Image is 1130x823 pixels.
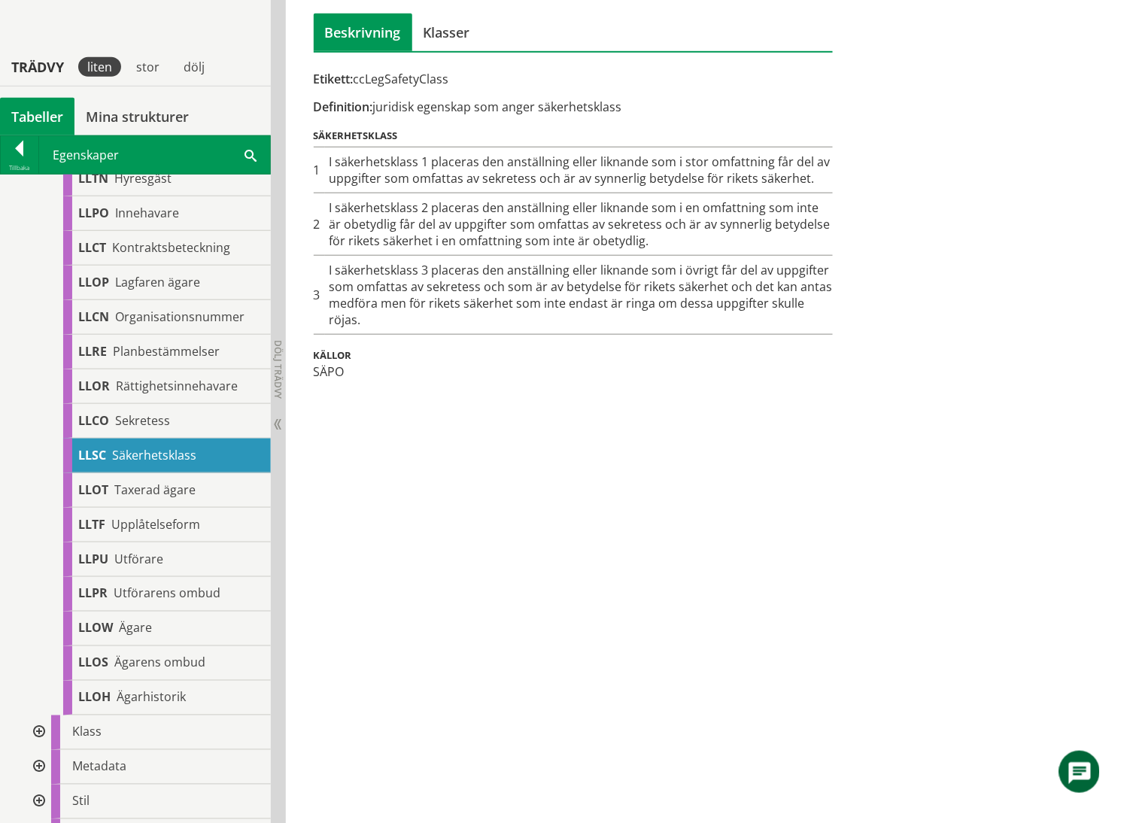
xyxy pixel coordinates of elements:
[314,363,834,380] div: SÄPO
[114,585,220,602] span: Utförarens ombud
[314,99,834,115] div: juridisk egenskap som anger säkerhetsklass
[314,127,834,141] div: säkerhetsklass
[325,147,834,193] td: I säkerhetsklass 1 placeras den anställning eller liknande som i stor omfattning får del av uppgi...
[314,147,325,193] td: 1
[115,205,179,221] span: Innehavare
[74,98,200,135] a: Mina strukturer
[78,378,110,394] span: LLOR
[325,256,834,335] td: I säkerhetsklass 3 placeras den anställning eller liknande som i övrigt får del av uppgifter som ...
[112,447,196,463] span: Säkerhetsklass
[314,71,834,87] div: ccLegSafetyClass
[314,256,325,335] td: 3
[119,620,152,636] span: Ägare
[127,57,169,77] div: stor
[78,620,113,636] span: LLOW
[3,59,72,75] div: Trädvy
[115,412,170,429] span: Sekretess
[78,57,121,77] div: liten
[412,14,481,51] div: Klasser
[72,724,102,740] span: Klass
[114,170,172,187] span: Hyresgäst
[78,308,109,325] span: LLCN
[78,654,108,671] span: LLOS
[78,516,105,533] span: LLTF
[1,162,38,174] div: Tillbaka
[78,447,106,463] span: LLSC
[117,689,186,706] span: Ägarhistorik
[175,57,214,77] div: dölj
[78,412,109,429] span: LLCO
[245,147,257,162] span: Sök i tabellen
[78,481,108,498] span: LLOT
[314,14,412,51] div: Beskrivning
[78,205,109,221] span: LLPO
[78,274,109,290] span: LLOP
[72,758,126,775] span: Metadata
[72,793,90,809] span: Stil
[78,585,108,602] span: LLPR
[272,340,284,399] span: Dölj trädvy
[115,308,245,325] span: Organisationsnummer
[111,516,200,533] span: Upplåtelseform
[78,551,108,567] span: LLPU
[114,481,196,498] span: Taxerad ägare
[113,343,220,360] span: Planbestämmelser
[78,689,111,706] span: LLOH
[114,654,205,671] span: Ägarens ombud
[78,239,106,256] span: LLCT
[114,551,163,567] span: Utförare
[112,239,230,256] span: Kontraktsbeteckning
[314,347,834,360] div: Källor
[115,274,200,290] span: Lagfaren ägare
[39,136,270,174] div: Egenskaper
[116,378,238,394] span: Rättighetsinnehavare
[314,71,354,87] span: Etikett:
[325,193,834,256] td: I säkerhetsklass 2 placeras den anställning eller liknande som i en omfattning som inte är obetyd...
[78,343,107,360] span: LLRE
[78,170,108,187] span: LLTN
[314,193,325,256] td: 2
[314,99,373,115] span: Definition:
